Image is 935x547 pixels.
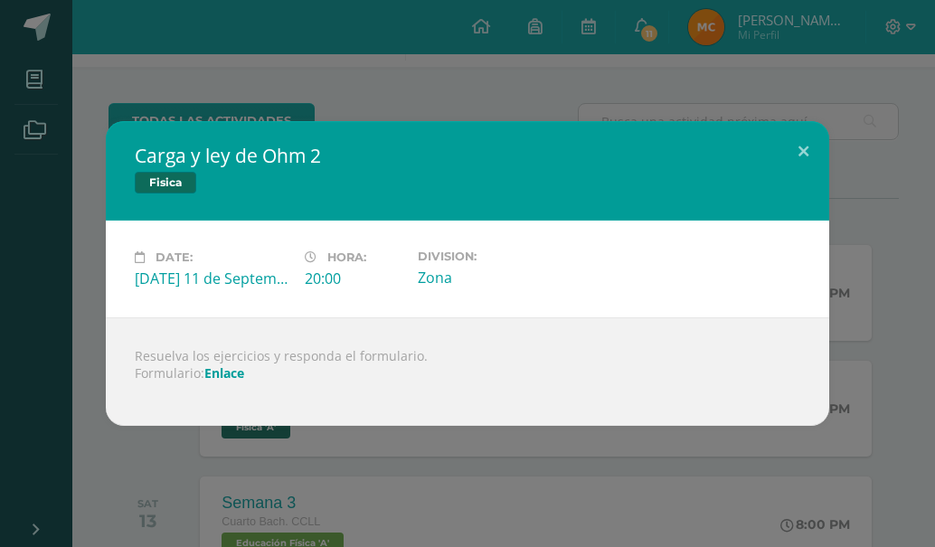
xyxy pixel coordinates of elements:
div: 20:00 [305,269,403,288]
span: Fisica [135,172,196,193]
div: Zona [418,268,573,288]
a: Enlace [204,364,244,382]
span: Date: [156,250,193,264]
span: Hora: [327,250,366,264]
h2: Carga y ley de Ohm 2 [135,143,800,168]
div: [DATE] 11 de September [135,269,290,288]
div: Resuelva los ejercicios y responda el formulario. Formulario: [106,317,829,426]
label: Division: [418,250,573,263]
button: Close (Esc) [778,121,829,183]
